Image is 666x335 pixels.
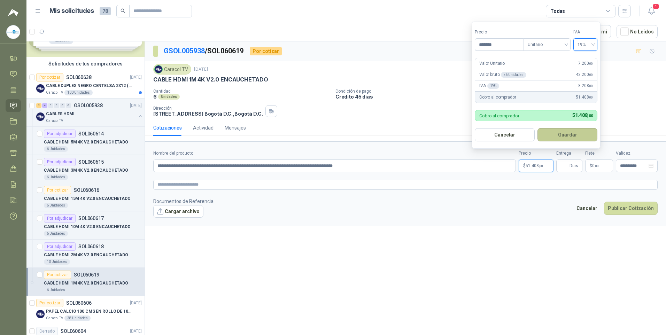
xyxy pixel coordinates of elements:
[617,25,658,38] button: No Leídos
[61,329,86,334] p: SOL060604
[645,5,658,17] button: 1
[78,244,104,249] p: SOL060618
[578,39,593,50] span: 19%
[74,188,99,193] p: SOL060616
[193,124,214,132] div: Actividad
[26,268,145,296] a: Por cotizarSOL060619CABLE HDMI 1M 4K V2.0 ENCAUCHETADO6 Unidades
[250,47,282,55] div: Por cotizar
[153,106,263,111] p: Dirección
[44,167,128,174] p: CABLE HDMI 3M 4K V2.0 ENCAUCHETADO
[487,83,499,89] div: 19 %
[479,114,519,118] p: Cobro al comprador
[153,111,263,117] p: [STREET_ADDRESS] Bogotá D.C. , Bogotá D.C.
[587,114,593,118] span: ,00
[44,146,68,152] div: 6 Unidades
[44,203,68,208] div: 6 Unidades
[153,197,214,205] p: Documentos de Referencia
[158,94,180,100] div: Unidades
[74,103,103,108] p: GSOL005938
[475,29,524,36] label: Precio
[153,76,268,83] p: CABLE HDMI 1M 4K V2.0 ENCAUCHETADO
[36,310,45,318] img: Company Logo
[130,74,142,81] p: [DATE]
[46,83,133,89] p: CABLE DUPLEX NEGRO CENTELSA 2X12 (COLOR NEGRO)
[8,8,18,17] img: Logo peakr
[153,205,203,218] button: Cargar archivo
[475,128,535,141] button: Cancelar
[44,139,128,146] p: CABLE HDMI 5M 4K V2.0 ENCAUCHETADO
[130,328,142,335] p: [DATE]
[539,164,543,168] span: ,00
[573,29,597,36] label: IVA
[589,73,593,77] span: ,00
[335,89,663,94] p: Condición de pago
[26,70,145,99] a: Por cotizarSOL060638[DATE] Company LogoCABLE DUPLEX NEGRO CENTELSA 2X12 (COLOR NEGRO)Caracol TV10...
[479,60,505,67] p: Valor Unitario
[153,124,182,132] div: Cotizaciones
[100,7,111,15] span: 78
[46,308,133,315] p: PAPEL CALCIO 100 CMS EN ROLLO DE 100 GR
[64,315,91,321] div: 38 Unidades
[44,214,76,223] div: Por adjudicar
[573,202,601,215] button: Cancelar
[46,90,63,95] p: Caracol TV
[153,89,330,94] p: Cantidad
[121,8,125,13] span: search
[585,159,613,172] p: $ 0,00
[36,112,45,121] img: Company Logo
[130,300,142,306] p: [DATE]
[44,280,128,287] p: CABLE HDMI 1M 4K V2.0 ENCAUCHETADO
[44,271,71,279] div: Por cotizar
[335,94,663,100] p: Crédito 45 días
[78,159,104,164] p: SOL060615
[556,150,582,157] label: Entrega
[42,103,47,108] div: 4
[479,71,526,78] p: Valor bruto
[44,231,68,236] div: 6 Unidades
[26,57,145,70] div: Solicitudes de tus compradores
[589,62,593,65] span: ,00
[44,259,70,265] div: 10 Unidades
[155,65,162,73] img: Company Logo
[44,252,128,258] p: CABLE HDMI 2M 4K V2.0 ENCAUCHETADO
[26,183,145,211] a: Por cotizarSOL060616CABLE HDMI 15M 4K V2.0 ENCAUCHETADO6 Unidades
[54,103,59,108] div: 0
[604,202,658,215] button: Publicar Cotización
[78,216,104,221] p: SOL060617
[576,94,593,101] span: 51.408
[528,39,566,50] span: Unitario
[501,72,526,78] div: x 6 Unidades
[49,6,94,16] h1: Mis solicitudes
[130,102,142,109] p: [DATE]
[26,240,145,268] a: Por adjudicarSOL060618CABLE HDMI 2M 4K V2.0 ENCAUCHETADO10 Unidades
[225,124,246,132] div: Mensajes
[589,84,593,88] span: ,00
[46,118,63,124] p: Caracol TV
[585,150,613,157] label: Flete
[26,211,145,240] a: Por adjudicarSOL060617CABLE HDMI 10M 4K V2.0 ENCAUCHETADO6 Unidades
[36,73,63,81] div: Por cotizar
[595,164,599,168] span: ,00
[578,83,593,89] span: 8.208
[44,158,76,166] div: Por adjudicar
[36,84,45,93] img: Company Logo
[576,71,593,78] span: 43.200
[164,47,205,55] a: GSOL005938
[66,75,92,80] p: SOL060638
[74,272,99,277] p: SOL060619
[44,242,76,251] div: Por adjudicar
[479,83,499,89] p: IVA
[589,95,593,99] span: ,00
[36,101,143,124] a: 2 4 0 0 0 0 GSOL005938[DATE] Company LogoCABLES HDMICaracol TV
[26,155,145,183] a: Por adjudicarSOL060615CABLE HDMI 3M 4K V2.0 ENCAUCHETADO6 Unidades
[64,90,93,95] div: 100 Unidades
[44,174,68,180] div: 6 Unidades
[164,46,244,56] p: / SOL060619
[7,25,20,39] img: Company Logo
[36,299,63,307] div: Por cotizar
[44,224,131,230] p: CABLE HDMI 10M 4K V2.0 ENCAUCHETADO
[570,160,578,172] span: Días
[592,164,599,168] span: 0
[616,150,658,157] label: Validez
[78,131,104,136] p: SOL060614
